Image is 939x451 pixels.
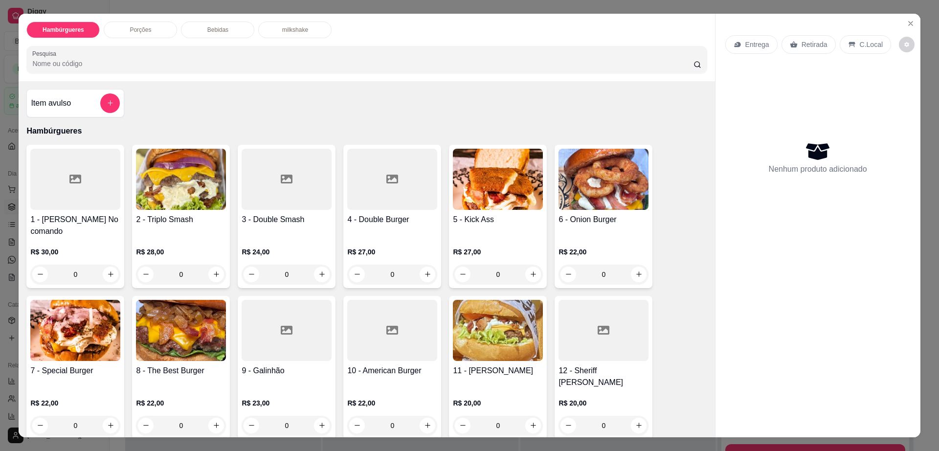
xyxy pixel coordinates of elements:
img: product-image [136,300,226,361]
p: Bebidas [207,26,228,34]
p: R$ 24,00 [242,247,332,257]
p: Entrega [745,40,769,49]
p: Porções [130,26,151,34]
img: product-image [559,149,648,210]
h4: 12 - Sheriff [PERSON_NAME] [559,365,648,388]
h4: 11 - [PERSON_NAME] [453,365,543,377]
p: R$ 20,00 [559,398,648,408]
p: Hambúrgueres [26,125,707,137]
p: R$ 22,00 [559,247,648,257]
h4: 7 - Special Burger [30,365,120,377]
p: Retirada [802,40,827,49]
p: R$ 22,00 [347,398,437,408]
p: Nenhum produto adicionado [769,163,867,175]
h4: 1 - [PERSON_NAME] No comando [30,214,120,237]
p: R$ 27,00 [347,247,437,257]
h4: Item avulso [31,97,71,109]
p: R$ 28,00 [136,247,226,257]
label: Pesquisa [32,49,60,58]
img: product-image [136,149,226,210]
button: add-separate-item [100,93,120,113]
p: R$ 20,00 [453,398,543,408]
button: decrease-product-quantity [899,37,915,52]
p: milkshake [282,26,308,34]
p: Hambúrgueres [43,26,84,34]
button: Close [903,16,918,31]
p: C.Local [860,40,883,49]
h4: 3 - Double Smash [242,214,332,225]
h4: 4 - Double Burger [347,214,437,225]
p: R$ 30,00 [30,247,120,257]
h4: 6 - Onion Burger [559,214,648,225]
input: Pesquisa [32,59,693,68]
h4: 10 - American Burger [347,365,437,377]
p: R$ 27,00 [453,247,543,257]
h4: 5 - Kick Ass [453,214,543,225]
h4: 8 - The Best Burger [136,365,226,377]
h4: 2 - Triplo Smash [136,214,226,225]
img: product-image [30,300,120,361]
p: R$ 23,00 [242,398,332,408]
h4: 9 - Galinhão [242,365,332,377]
p: R$ 22,00 [30,398,120,408]
img: product-image [453,149,543,210]
img: product-image [453,300,543,361]
p: R$ 22,00 [136,398,226,408]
